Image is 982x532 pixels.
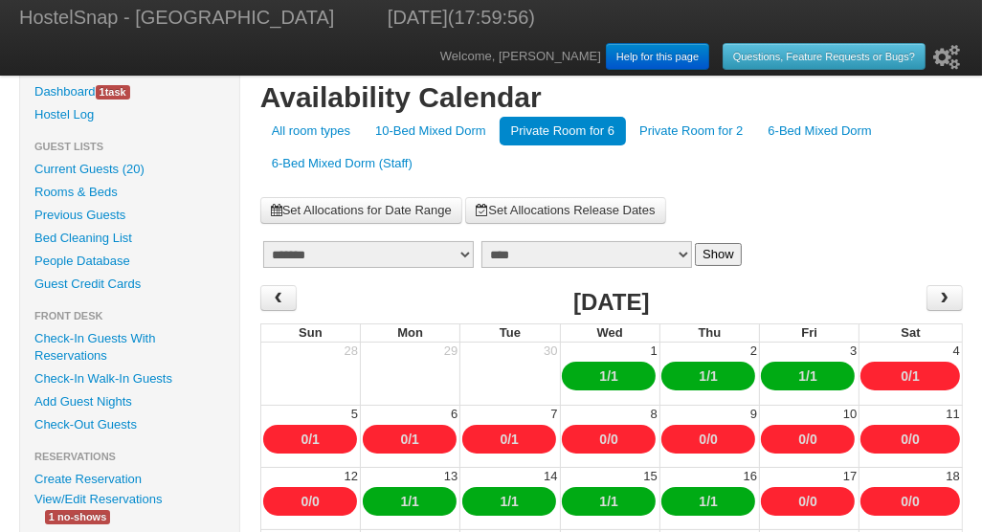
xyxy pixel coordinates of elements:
[933,45,960,70] i: Setup Wizard
[748,406,759,423] div: 9
[100,86,105,98] span: 1
[841,406,859,423] div: 10
[937,283,952,312] span: ›
[20,158,239,181] a: Current Guests (20)
[859,323,963,343] th: Sat
[400,494,408,509] a: 1
[31,506,124,526] a: 1 no-shows
[20,304,239,327] li: Front Desk
[945,406,962,423] div: 11
[20,367,239,390] a: Check-In Walk-In Guests
[459,323,559,343] th: Tue
[661,425,755,454] div: /
[301,494,308,509] a: 0
[400,432,408,447] a: 0
[349,406,360,423] div: 5
[363,425,457,454] div: /
[641,468,658,485] div: 15
[20,250,239,273] a: People Database
[649,343,659,360] div: 1
[20,273,239,296] a: Guest Credit Cards
[462,487,556,516] div: /
[562,487,656,516] div: /
[798,432,806,447] a: 0
[20,327,239,367] a: Check-In Guests With Reservations
[562,362,656,390] div: /
[606,43,709,70] a: Help for this page
[263,487,357,516] div: /
[628,117,754,145] a: Private Room for 2
[363,487,457,516] div: /
[500,117,626,145] a: Private Room for 6
[599,368,607,384] a: 1
[761,425,855,454] div: /
[542,343,559,360] div: 30
[912,432,920,447] a: 0
[599,494,607,509] a: 1
[20,489,176,509] a: View/Edit Reservations
[440,38,963,76] div: Welcome, [PERSON_NAME]
[661,487,755,516] div: /
[449,406,459,423] div: 6
[500,494,507,509] a: 1
[649,406,659,423] div: 8
[312,432,320,447] a: 1
[442,343,459,360] div: 29
[542,468,559,485] div: 14
[548,406,559,423] div: 7
[798,368,806,384] a: 1
[465,197,665,224] a: Set Allocations Release Dates
[260,197,462,224] a: Set Allocations for Date Range
[761,487,855,516] div: /
[761,362,855,390] div: /
[860,487,960,516] div: /
[312,494,320,509] a: 0
[20,103,239,126] a: Hostel Log
[901,494,908,509] a: 0
[263,425,357,454] div: /
[500,432,507,447] a: 0
[810,368,817,384] a: 1
[560,323,659,343] th: Wed
[611,368,618,384] a: 1
[45,510,110,524] span: 1 no-shows
[860,362,960,390] div: /
[742,468,759,485] div: 16
[20,390,239,413] a: Add Guest Nights
[360,323,459,343] th: Mon
[96,85,130,100] span: task
[756,117,882,145] a: 6-Bed Mixed Dorm
[710,494,718,509] a: 1
[20,135,239,158] li: Guest Lists
[611,432,618,447] a: 0
[462,425,556,454] div: /
[511,432,519,447] a: 1
[20,413,239,436] a: Check-Out Guests
[412,494,419,509] a: 1
[699,368,706,384] a: 1
[562,425,656,454] div: /
[901,368,908,384] a: 0
[20,468,239,491] a: Create Reservation
[748,343,759,360] div: 2
[901,432,908,447] a: 0
[810,494,817,509] a: 0
[912,494,920,509] a: 0
[301,432,308,447] a: 0
[659,323,759,343] th: Thu
[260,149,424,178] a: 6-Bed Mixed Dorm (Staff)
[611,494,618,509] a: 1
[412,432,419,447] a: 1
[260,117,362,145] a: All room types
[448,7,535,28] span: (17:59:56)
[699,432,706,447] a: 0
[364,117,498,145] a: 10-Bed Mixed Dorm
[710,368,718,384] a: 1
[20,227,239,250] a: Bed Cleaning List
[912,368,920,384] a: 1
[20,445,239,468] li: Reservations
[810,432,817,447] a: 0
[723,43,926,70] a: Questions, Feature Requests or Bugs?
[260,80,963,115] h1: Availability Calendar
[511,494,519,509] a: 1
